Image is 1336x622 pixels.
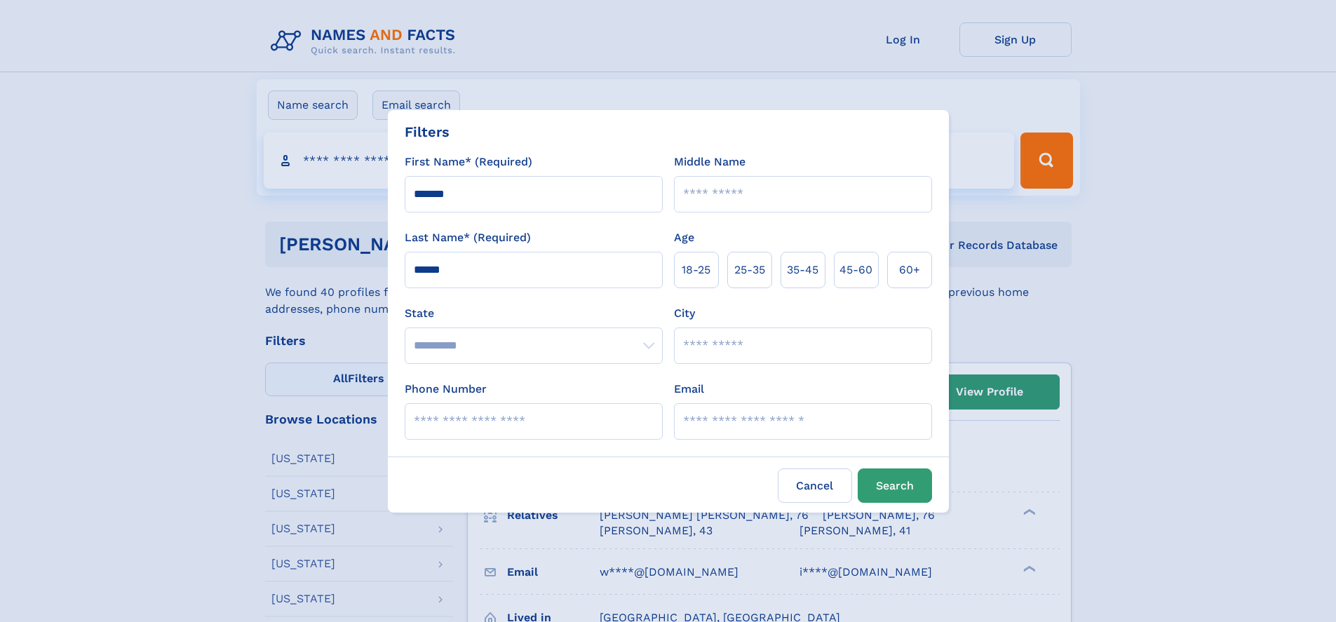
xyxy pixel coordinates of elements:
span: 60+ [899,262,920,278]
label: Email [674,381,704,398]
label: First Name* (Required) [405,154,532,170]
span: 35‑45 [787,262,818,278]
label: Phone Number [405,381,487,398]
label: Age [674,229,694,246]
label: Cancel [778,468,852,503]
div: Filters [405,121,450,142]
button: Search [858,468,932,503]
span: 45‑60 [839,262,872,278]
label: City [674,305,695,322]
span: 18‑25 [682,262,710,278]
label: Last Name* (Required) [405,229,531,246]
label: Middle Name [674,154,745,170]
span: 25‑35 [734,262,765,278]
label: State [405,305,663,322]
